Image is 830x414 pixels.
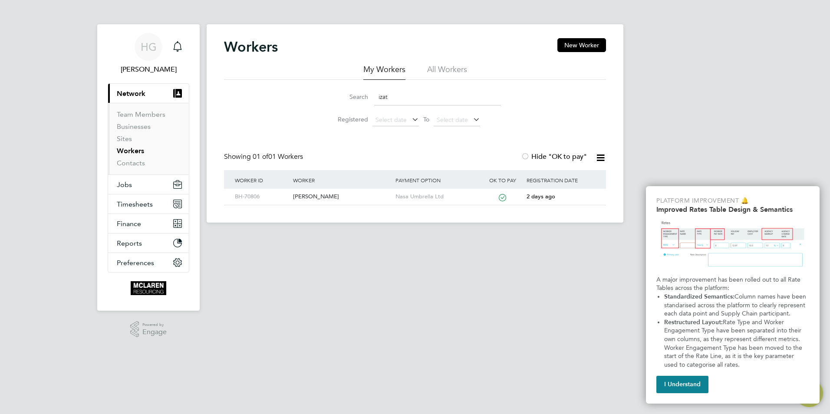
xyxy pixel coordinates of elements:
a: Workers [117,147,144,155]
div: Showing [224,152,305,161]
a: Go to home page [108,281,189,295]
h2: Workers [224,38,278,56]
li: All Workers [427,64,467,80]
p: A major improvement has been rolled out to all Rate Tables across the platform: [656,276,809,292]
span: 2 days ago [527,193,555,200]
span: HG [141,41,157,53]
a: Businesses [117,122,151,131]
span: Network [117,89,145,98]
label: Search [329,93,368,101]
img: Updated Rates Table Design & Semantics [656,217,809,272]
label: Registered [329,115,368,123]
li: My Workers [363,64,405,80]
span: Harry Gelb [108,64,189,75]
a: Team Members [117,110,165,118]
span: Finance [117,220,141,228]
div: OK to pay [481,170,524,190]
div: Worker ID [233,170,291,190]
div: Registration Date [524,170,597,190]
span: Powered by [142,321,167,329]
strong: Restructured Layout: [664,319,723,326]
div: BH-70806 [233,189,291,205]
strong: Standardized Semantics: [664,293,734,300]
span: 01 Workers [253,152,303,161]
h2: Improved Rates Table Design & Semantics [656,205,809,214]
label: Hide "OK to pay" [521,152,587,161]
span: Engage [142,329,167,336]
span: Jobs [117,181,132,189]
span: Preferences [117,259,154,267]
nav: Main navigation [97,24,200,311]
span: Timesheets [117,200,153,208]
p: Platform Improvement 🔔 [656,197,809,205]
a: Sites [117,135,132,143]
div: Nasa Umbrella Ltd [393,189,481,205]
a: Contacts [117,159,145,167]
span: To [421,114,432,125]
span: Rate Type and Worker Engagement Type have been separated into their own columns, as they represen... [664,319,804,368]
div: [PERSON_NAME] [291,189,393,205]
div: Payment Option [393,170,481,190]
div: Worker [291,170,393,190]
span: 01 of [253,152,268,161]
a: Go to account details [108,33,189,75]
span: Select date [375,116,407,124]
button: New Worker [557,38,606,52]
span: Column names have been standarised across the platform to clearly represent each data point and S... [664,293,808,317]
button: I Understand [656,376,708,393]
input: Name, email or phone number [374,89,501,105]
span: Reports [117,239,142,247]
div: Improved Rate Table Semantics [646,186,820,404]
span: Select date [437,116,468,124]
img: mclaren-logo-retina.png [131,281,166,295]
